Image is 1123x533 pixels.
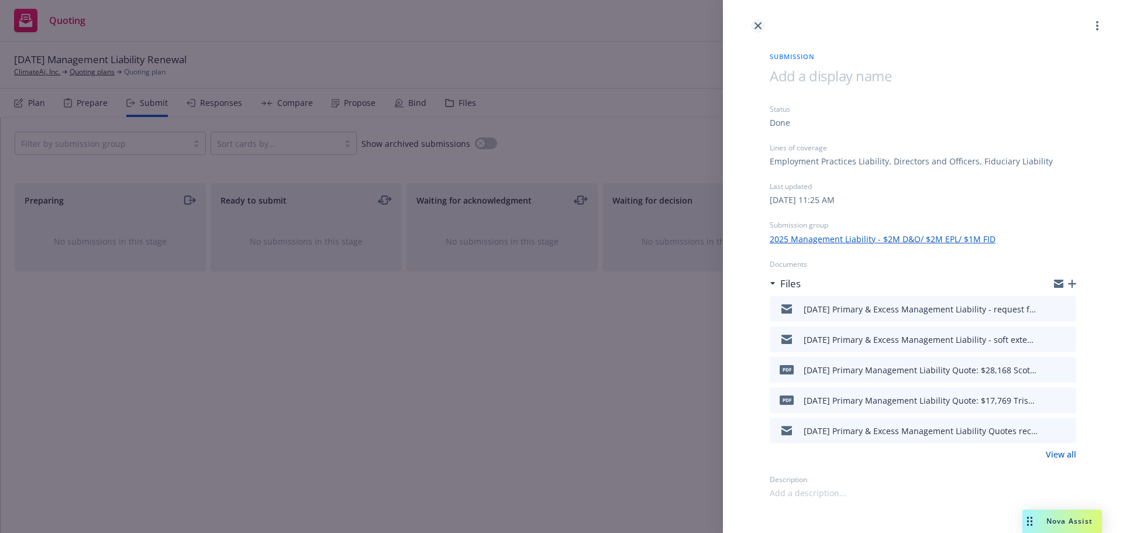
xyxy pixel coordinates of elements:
a: more [1090,19,1104,33]
button: download file [1042,302,1052,316]
div: Files [770,276,801,291]
button: download file [1042,332,1052,346]
div: Status [770,104,1076,114]
div: [DATE] Primary & Excess Management Liability - soft extension to 9/19 granted.msg [804,333,1038,346]
div: Done [770,116,790,129]
span: pdf [780,365,794,374]
div: Description [770,474,1076,484]
div: [DATE] Primary Management Liability Quote: $17,769 Trisura.pdf [804,394,1038,407]
button: preview file [1061,363,1072,377]
div: [DATE] Primary & Excess Management Liability - request for revised quote due to lower revenue (< ... [804,303,1038,315]
a: View all [1046,448,1076,460]
button: preview file [1061,393,1072,407]
div: Last updated [770,181,1076,191]
div: Documents [770,259,1076,269]
span: Nova Assist [1046,516,1093,526]
div: [DATE] Primary & Excess Management Liability Quotes received.msg [804,425,1038,437]
div: Employment Practices Liability, Directors and Officers, Fiduciary Liability [770,155,1053,167]
button: Nova Assist [1022,510,1102,533]
a: close [751,19,765,33]
div: Drag to move [1022,510,1037,533]
button: preview file [1061,424,1072,438]
div: Submission group [770,220,1076,230]
button: download file [1042,363,1052,377]
h3: Files [780,276,801,291]
button: download file [1042,424,1052,438]
a: 2025 Management Liability - $2M D&O/ $2M EPL/ $1M FID [770,233,995,245]
div: [DATE] 11:25 AM [770,194,835,206]
button: preview file [1061,302,1072,316]
div: [DATE] Primary Management Liability Quote: $28,168 Scottsdale/E-Risk/RT Specialty.pdf [804,364,1038,376]
button: download file [1042,393,1052,407]
span: Submission [770,51,1076,61]
div: Lines of coverage [770,143,1076,153]
span: pdf [780,396,794,404]
button: preview file [1061,332,1072,346]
